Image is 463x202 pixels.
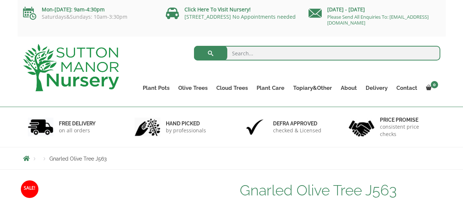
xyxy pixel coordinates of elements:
h6: Defra approved [273,120,321,127]
img: 3.jpg [242,118,268,136]
span: Sale! [21,180,38,198]
img: 1.jpg [28,118,53,136]
a: Plant Pots [138,83,174,93]
a: Plant Care [252,83,289,93]
a: 0 [422,83,440,93]
a: Click Here To Visit Nursery! [184,6,251,13]
a: Please Send All Enquiries To: [EMAIL_ADDRESS][DOMAIN_NAME] [327,14,429,26]
p: Saturdays&Sundays: 10am-3:30pm [23,14,155,20]
span: Gnarled Olive Tree J563 [49,156,107,162]
p: checked & Licensed [273,127,321,134]
p: [DATE] - [DATE] [309,5,440,14]
p: Mon-[DATE]: 9am-4:30pm [23,5,155,14]
a: [STREET_ADDRESS] No Appointments needed [184,13,296,20]
h1: Gnarled Olive Tree J563 [240,183,440,198]
a: Contact [392,83,422,93]
input: Search... [194,46,440,60]
img: logo [23,44,119,91]
h6: hand picked [166,120,206,127]
a: Delivery [361,83,392,93]
p: by professionals [166,127,206,134]
a: Olive Trees [174,83,212,93]
nav: Breadcrumbs [23,155,440,161]
img: 2.jpg [135,118,160,136]
span: 0 [431,81,438,88]
a: Topiary&Other [289,83,336,93]
a: About [336,83,361,93]
a: Cloud Trees [212,83,252,93]
h6: Price promise [380,117,436,123]
h6: FREE DELIVERY [59,120,96,127]
p: consistent price checks [380,123,436,138]
p: on all orders [59,127,96,134]
img: 4.jpg [349,116,374,138]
